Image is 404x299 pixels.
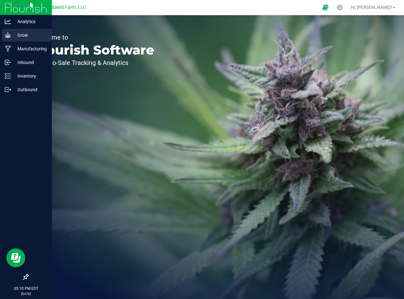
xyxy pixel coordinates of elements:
[43,5,86,10] span: SunBaked Farm, LLC
[5,86,11,93] inline-svg: Outbound
[11,18,49,25] p: Analytics
[318,1,333,14] span: Open Ecommerce Menu
[3,286,49,291] p: 05:10 PM EDT
[34,60,154,66] p: Seed-to-Sale Tracking & Analytics
[5,73,11,79] inline-svg: Inventory
[6,248,25,267] iframe: Resource center
[336,4,344,10] div: Manage settings
[34,44,154,56] p: Flourish Software
[5,59,11,66] inline-svg: Inbound
[11,31,49,39] p: Grow
[5,18,11,25] inline-svg: Analytics
[3,291,49,296] p: [DATE]
[11,45,49,53] p: Manufacturing
[34,34,154,41] p: Welcome to
[11,72,49,80] p: Inventory
[11,86,49,93] p: Outbound
[11,59,49,66] p: Inbound
[5,46,11,52] inline-svg: Manufacturing
[351,5,392,10] span: Hi, [PERSON_NAME]!
[5,32,11,38] inline-svg: Grow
